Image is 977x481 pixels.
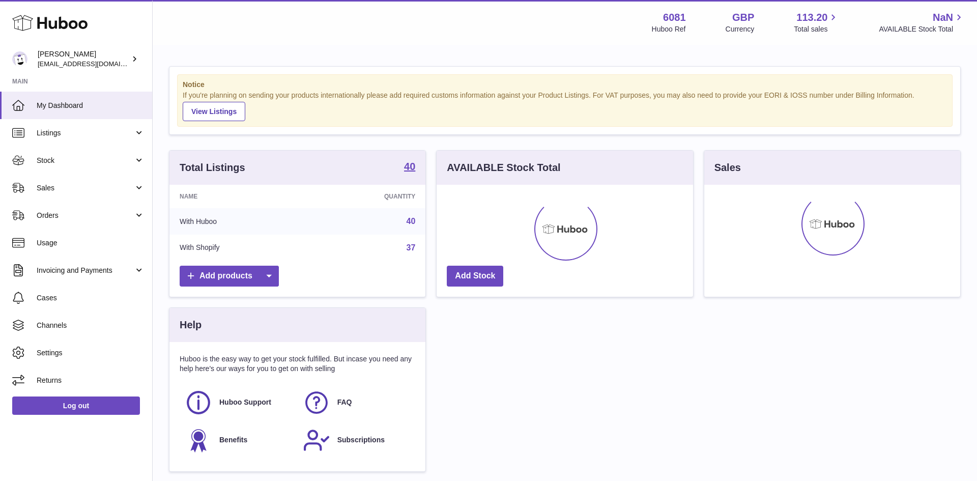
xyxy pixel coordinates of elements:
span: Total sales [794,24,839,34]
a: NaN AVAILABLE Stock Total [879,11,965,34]
a: View Listings [183,102,245,121]
span: Cases [37,293,145,303]
strong: 6081 [663,11,686,24]
h3: Sales [714,161,741,175]
span: Huboo Support [219,398,271,407]
th: Quantity [307,185,425,208]
a: Log out [12,397,140,415]
span: Sales [37,183,134,193]
div: [PERSON_NAME] [38,49,129,69]
p: Huboo is the easy way to get your stock fulfilled. But incase you need any help here's our ways f... [180,354,415,374]
strong: GBP [732,11,754,24]
td: With Huboo [169,208,307,235]
a: Add Stock [447,266,503,287]
span: AVAILABLE Stock Total [879,24,965,34]
strong: 40 [404,161,415,172]
span: [EMAIL_ADDRESS][DOMAIN_NAME] [38,60,150,68]
span: Settings [37,348,145,358]
span: Usage [37,238,145,248]
strong: Notice [183,80,947,90]
span: Returns [37,376,145,385]
a: Huboo Support [185,389,293,416]
span: Listings [37,128,134,138]
span: Subscriptions [337,435,385,445]
a: 37 [407,243,416,252]
th: Name [169,185,307,208]
span: Stock [37,156,134,165]
div: If you're planning on sending your products internationally please add required customs informati... [183,91,947,121]
div: Currency [726,24,755,34]
h3: Total Listings [180,161,245,175]
span: FAQ [337,398,352,407]
h3: AVAILABLE Stock Total [447,161,560,175]
span: Orders [37,211,134,220]
span: My Dashboard [37,101,145,110]
a: Add products [180,266,279,287]
span: Channels [37,321,145,330]
a: 40 [407,217,416,225]
a: Benefits [185,427,293,454]
span: Invoicing and Payments [37,266,134,275]
td: With Shopify [169,235,307,261]
div: Huboo Ref [652,24,686,34]
a: 40 [404,161,415,174]
img: internalAdmin-6081@internal.huboo.com [12,51,27,67]
span: NaN [933,11,953,24]
a: 113.20 Total sales [794,11,839,34]
a: Subscriptions [303,427,411,454]
span: Benefits [219,435,247,445]
a: FAQ [303,389,411,416]
span: 113.20 [796,11,827,24]
h3: Help [180,318,202,332]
